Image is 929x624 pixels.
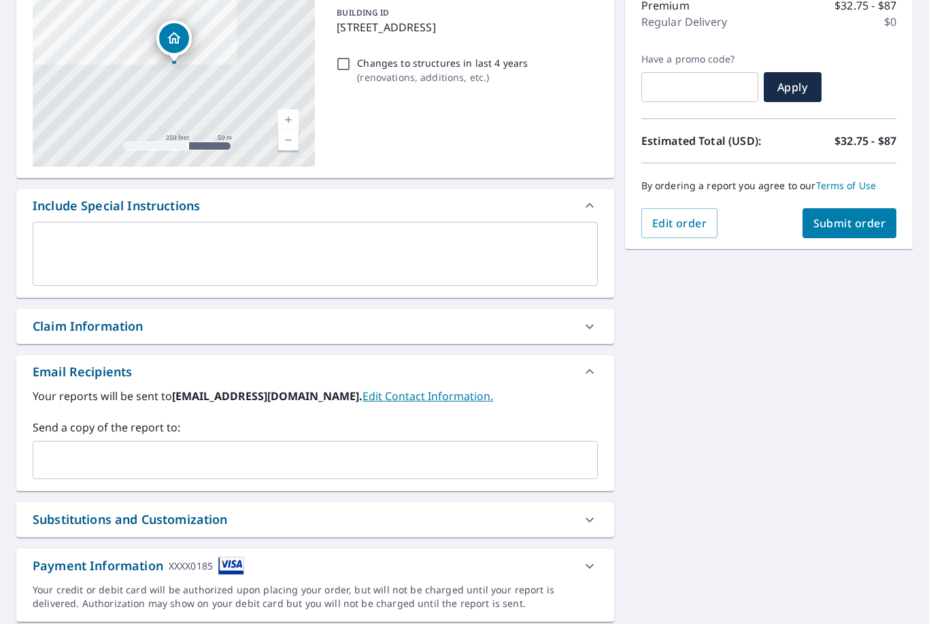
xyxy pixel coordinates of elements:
[33,363,132,381] div: Email Recipients
[816,179,877,192] a: Terms of Use
[33,197,200,215] div: Include Special Instructions
[33,388,598,404] label: Your reports will be sent to
[156,20,192,63] div: Dropped pin, building 1, Residential property, 22729 129th Pl SE Kent, WA 98031
[33,583,598,610] div: Your credit or debit card will be authorized upon placing your order, but will not be charged unt...
[33,510,228,529] div: Substitutions and Customization
[641,14,727,30] p: Regular Delivery
[169,557,213,575] div: XXXX0185
[357,56,528,70] p: Changes to structures in last 4 years
[278,110,299,130] a: Current Level 17, Zoom In
[33,419,598,436] label: Send a copy of the report to:
[33,557,244,575] div: Payment Information
[641,53,758,65] label: Have a promo code?
[884,14,896,30] p: $0
[172,389,362,404] b: [EMAIL_ADDRESS][DOMAIN_NAME].
[641,180,896,192] p: By ordering a report you agree to our
[16,502,614,537] div: Substitutions and Customization
[16,189,614,222] div: Include Special Instructions
[813,216,886,231] span: Submit order
[16,309,614,344] div: Claim Information
[357,70,528,84] p: ( renovations, additions, etc. )
[33,317,143,335] div: Claim Information
[641,208,718,238] button: Edit order
[834,133,896,149] p: $32.75 - $87
[16,548,614,583] div: Payment InformationXXXX0185cardImage
[278,130,299,150] a: Current Level 17, Zoom Out
[775,80,811,95] span: Apply
[362,389,493,404] a: EditContactInfo
[218,557,244,575] img: cardImage
[652,216,707,231] span: Edit order
[16,355,614,388] div: Email Recipients
[764,72,822,102] button: Apply
[337,7,389,18] p: BUILDING ID
[803,208,897,238] button: Submit order
[337,19,592,35] p: [STREET_ADDRESS]
[641,133,769,149] p: Estimated Total (USD):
